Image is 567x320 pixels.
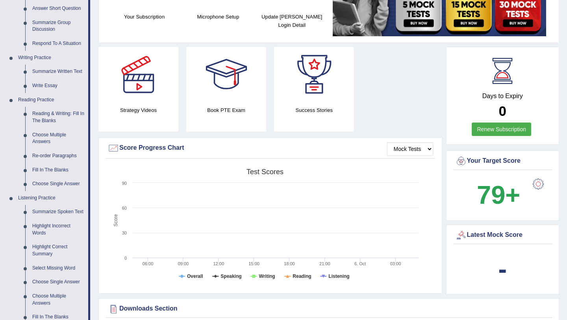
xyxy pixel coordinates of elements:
h4: Book PTE Exam [186,106,266,114]
a: Listening Practice [15,191,88,205]
a: Fill In The Blanks [29,163,88,177]
a: Writing Practice [15,51,88,65]
b: - [498,255,507,283]
h4: Success Stories [274,106,354,114]
a: Re-order Paragraphs [29,149,88,163]
text: 90 [122,181,127,186]
a: Answer Short Question [29,2,88,16]
div: Score Progress Chart [107,142,433,154]
tspan: Overall [187,273,203,279]
tspan: Score [113,214,119,227]
a: Summarize Group Discussion [29,16,88,37]
h4: Microphone Setup [185,13,251,21]
b: 0 [499,103,506,119]
a: Renew Subscription [472,123,531,136]
div: Latest Mock Score [455,229,550,241]
text: 30 [122,231,127,235]
text: 21:00 [319,261,330,266]
h4: Strategy Videos [98,106,178,114]
a: Choose Multiple Answers [29,128,88,149]
text: 60 [122,206,127,210]
h4: Update [PERSON_NAME] Login Detail [259,13,325,29]
a: Summarize Written Text [29,65,88,79]
h4: Your Subscription [111,13,177,21]
a: Highlight Correct Summary [29,240,88,261]
a: Write Essay [29,79,88,93]
a: Highlight Incorrect Words [29,219,88,240]
div: Downloads Section [107,303,550,315]
a: Choose Multiple Answers [29,289,88,310]
b: 79+ [477,180,520,209]
tspan: Test scores [246,168,283,176]
a: Summarize Spoken Text [29,205,88,219]
a: Choose Single Answer [29,275,88,289]
text: 03:00 [390,261,401,266]
tspan: 6. Oct [354,261,366,266]
h4: Days to Expiry [455,93,550,100]
div: Your Target Score [455,155,550,167]
a: Reading Practice [15,93,88,107]
a: Reading & Writing: Fill In The Blanks [29,107,88,128]
text: 12:00 [213,261,224,266]
tspan: Reading [293,273,311,279]
text: 09:00 [178,261,189,266]
text: 0 [124,256,127,260]
tspan: Speaking [220,273,241,279]
text: 18:00 [284,261,295,266]
tspan: Listening [328,273,349,279]
tspan: Writing [259,273,275,279]
a: Respond To A Situation [29,37,88,51]
a: Choose Single Answer [29,177,88,191]
text: 06:00 [143,261,154,266]
text: 15:00 [248,261,259,266]
a: Select Missing Word [29,261,88,275]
